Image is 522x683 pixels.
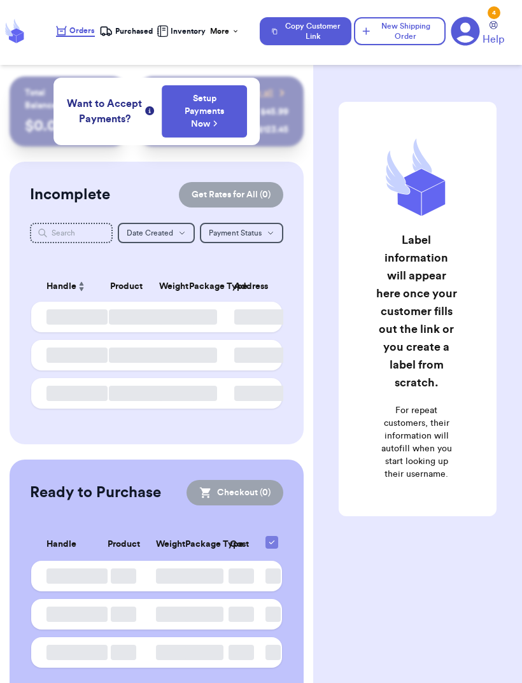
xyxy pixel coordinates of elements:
[30,223,113,243] input: Search
[30,482,161,503] h2: Ready to Purchase
[152,271,181,302] th: Weight
[376,404,456,481] p: For repeat customers, their information will autofill when you start looking up their username.
[99,25,153,38] a: Purchased
[451,17,480,46] a: 4
[488,6,500,19] div: 4
[187,480,283,505] button: Checkout (0)
[99,528,148,561] th: Product
[227,271,282,302] th: Address
[162,85,247,137] button: Setup Payments Now
[258,123,288,136] div: $ 123.45
[157,25,206,37] a: Inventory
[25,116,112,136] p: $ 0.00
[171,26,206,36] span: Inventory
[181,271,227,302] th: Package Type
[127,229,173,237] span: Date Created
[101,271,152,302] th: Product
[118,223,195,243] button: Date Created
[46,538,76,551] span: Handle
[175,92,234,130] a: Setup Payments Now
[376,231,456,391] h2: Label information will appear here once your customer fills out the link or you create a label fr...
[56,25,95,37] a: Orders
[260,106,288,118] div: $ 45.99
[69,25,95,36] span: Orders
[241,87,288,99] a: View all
[483,21,504,47] a: Help
[46,280,76,293] span: Handle
[66,96,143,127] span: Want to Accept Payments?
[221,528,257,561] th: Cost
[200,223,283,243] button: Payment Status
[148,528,178,561] th: Weight
[483,32,504,47] span: Help
[25,87,69,112] p: Total Balance
[30,185,110,205] h2: Incomplete
[210,26,239,36] div: More
[76,279,87,294] button: Sort ascending
[178,528,222,561] th: Package Type
[354,17,446,45] button: New Shipping Order
[179,182,283,208] button: Get Rates for All (0)
[115,26,153,36] span: Purchased
[260,17,351,45] button: Copy Customer Link
[209,229,262,237] span: Payment Status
